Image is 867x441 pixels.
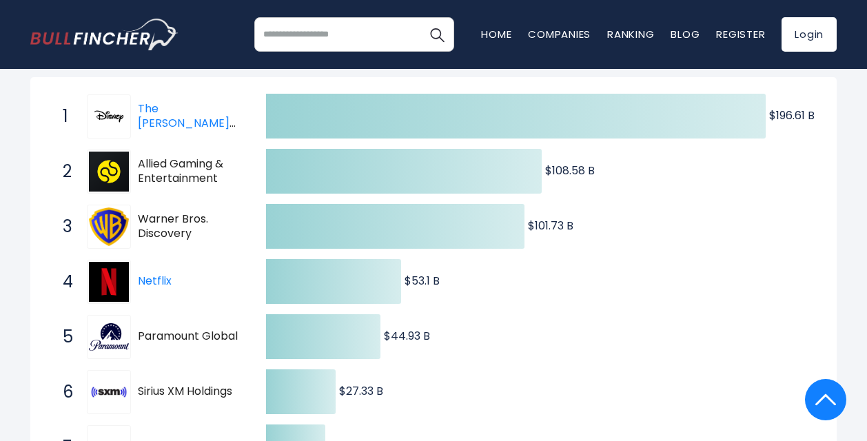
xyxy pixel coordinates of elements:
img: Netflix [89,262,129,302]
a: Netflix [87,260,138,304]
text: $196.61 B [769,107,815,123]
img: bullfincher logo [30,19,178,50]
img: Paramount Global [89,323,129,351]
img: Allied Gaming & Entertainment [89,152,129,192]
a: Go to homepage [30,19,178,50]
text: $108.58 B [545,163,595,178]
text: $53.1 B [405,273,440,289]
span: 2 [56,160,70,183]
a: Netflix [138,273,172,289]
span: 1 [56,105,70,128]
a: The Walt Disney [87,94,138,139]
img: Sirius XM Holdings [89,372,129,412]
span: 5 [56,325,70,349]
text: $101.73 B [528,218,573,234]
span: Warner Bros. Discovery [138,212,242,241]
span: 3 [56,215,70,238]
span: 4 [56,270,70,294]
a: Login [782,17,837,52]
a: Register [716,27,765,41]
img: The Walt Disney [89,96,129,136]
a: The [PERSON_NAME] Disney [138,101,236,145]
a: Companies [528,27,591,41]
a: Blog [671,27,700,41]
img: Warner Bros. Discovery [89,207,129,247]
span: 6 [56,380,70,404]
button: Search [420,17,454,52]
span: Sirius XM Holdings [138,384,242,399]
a: Home [481,27,511,41]
a: Ranking [607,27,654,41]
span: Paramount Global [138,329,242,344]
text: $44.93 B [384,328,430,344]
span: Allied Gaming & Entertainment [138,157,242,186]
text: $27.33 B [339,383,383,399]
